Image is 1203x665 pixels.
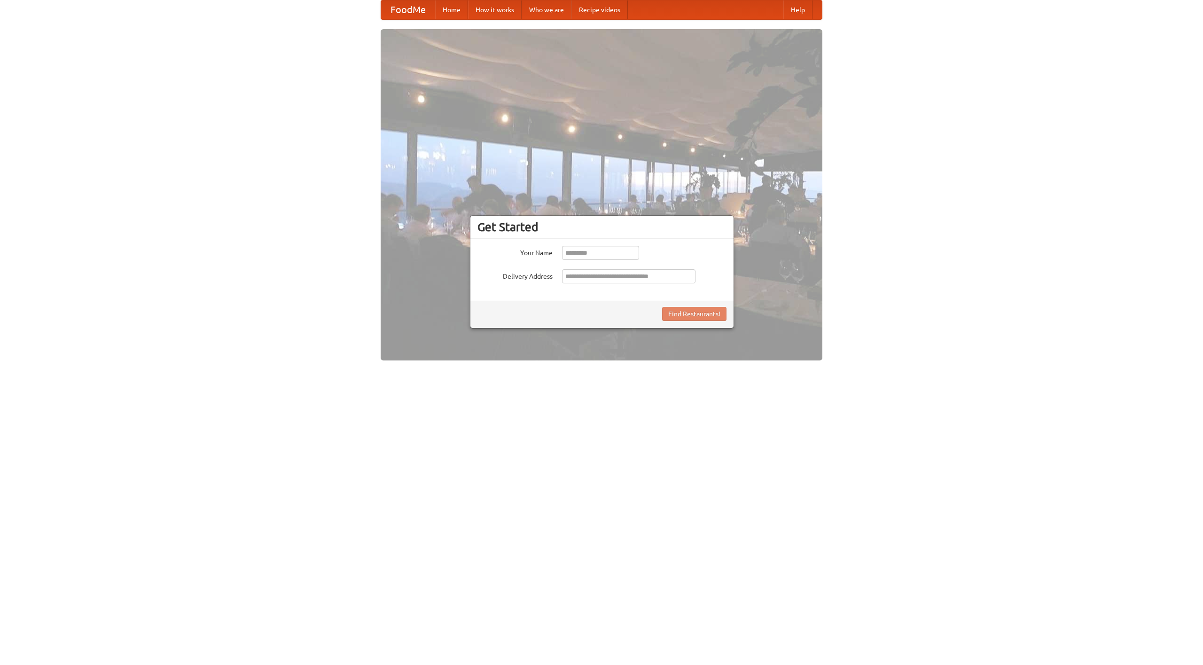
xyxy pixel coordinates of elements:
a: Who we are [522,0,571,19]
button: Find Restaurants! [662,307,726,321]
a: Recipe videos [571,0,628,19]
label: Delivery Address [477,269,553,281]
h3: Get Started [477,220,726,234]
a: Help [783,0,812,19]
a: How it works [468,0,522,19]
label: Your Name [477,246,553,258]
a: Home [435,0,468,19]
a: FoodMe [381,0,435,19]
